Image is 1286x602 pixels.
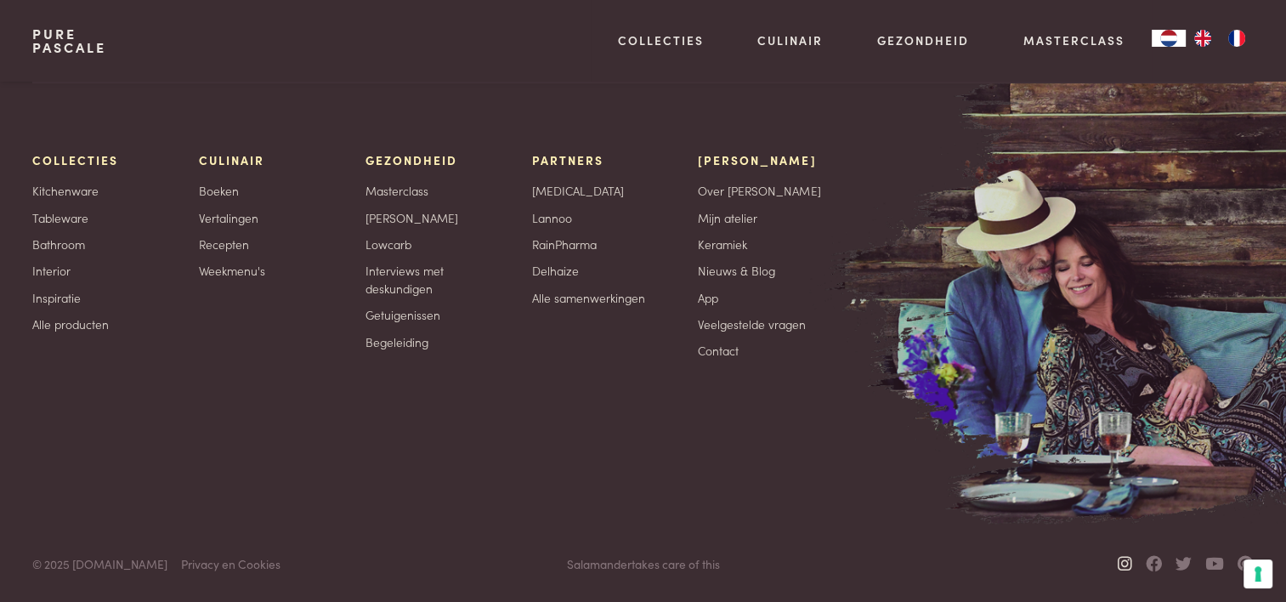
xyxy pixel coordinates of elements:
a: Inspiratie [32,289,81,307]
a: Masterclass [1023,31,1125,49]
a: Boeken [199,182,239,200]
a: Over [PERSON_NAME] [698,182,820,200]
a: [MEDICAL_DATA] [532,182,624,200]
a: FR [1220,30,1254,47]
a: Veelgestelde vragen [698,315,806,333]
a: App [698,289,718,307]
a: Lannoo [532,209,572,227]
a: NL [1152,30,1186,47]
a: RainPharma [532,236,597,253]
a: Lowcarb [365,236,411,253]
a: Tableware [32,209,88,227]
a: Delhaize [532,262,579,280]
button: Uw voorkeuren voor toestemming voor trackingtechnologieën [1244,559,1272,588]
a: Weekmenu's [199,262,265,280]
a: Kitchenware [32,182,99,200]
a: Getuigenissen [365,306,440,324]
a: Mijn atelier [698,209,757,227]
span: © 2025 [DOMAIN_NAME] [32,555,167,573]
a: Contact [698,342,739,360]
a: [PERSON_NAME] [365,209,458,227]
a: Begeleiding [365,333,428,351]
a: Masterclass [365,182,428,200]
aside: Language selected: Nederlands [1152,30,1254,47]
a: Interviews met deskundigen [365,262,505,297]
a: PurePascale [32,27,106,54]
a: Culinair [757,31,823,49]
span: [PERSON_NAME] [698,151,816,169]
span: Culinair [199,151,264,169]
span: Collecties [32,151,118,169]
a: Collecties [618,31,704,49]
a: Bathroom [32,236,85,253]
a: Nieuws & Blog [698,262,775,280]
div: Language [1152,30,1186,47]
a: Keramiek [698,236,747,253]
a: Salamander [567,555,632,572]
a: Privacy en Cookies [181,555,280,573]
span: takes care of this [567,555,720,573]
a: Vertalingen [199,209,258,227]
a: Interior [32,262,71,280]
a: Recepten [199,236,249,253]
ul: Language list [1186,30,1254,47]
span: Partners [532,151,603,169]
a: Alle samenwerkingen [532,289,645,307]
span: Gezondheid [365,151,457,169]
a: EN [1186,30,1220,47]
a: Gezondheid [877,31,969,49]
a: Alle producten [32,315,109,333]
